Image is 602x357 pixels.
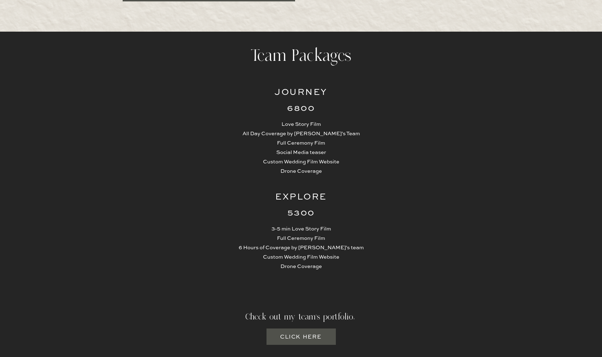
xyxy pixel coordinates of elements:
[235,120,367,176] p: Love Story Film All Day Coverage by [PERSON_NAME]'s Team Full Ceremony Film Social Media teaser C...
[267,190,335,204] h2: Explore
[235,224,367,291] p: 3-5 min Love Story Film Full Ceremony Film 6 Hours of Coverage by [PERSON_NAME]'s team Custom Wed...
[267,102,335,116] h2: 6800
[267,86,335,100] h2: Journey
[267,206,335,220] h2: 5300
[280,332,323,341] a: Click here
[250,44,352,65] h2: Team Packages
[245,311,357,322] h2: Check out my team's portfolio,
